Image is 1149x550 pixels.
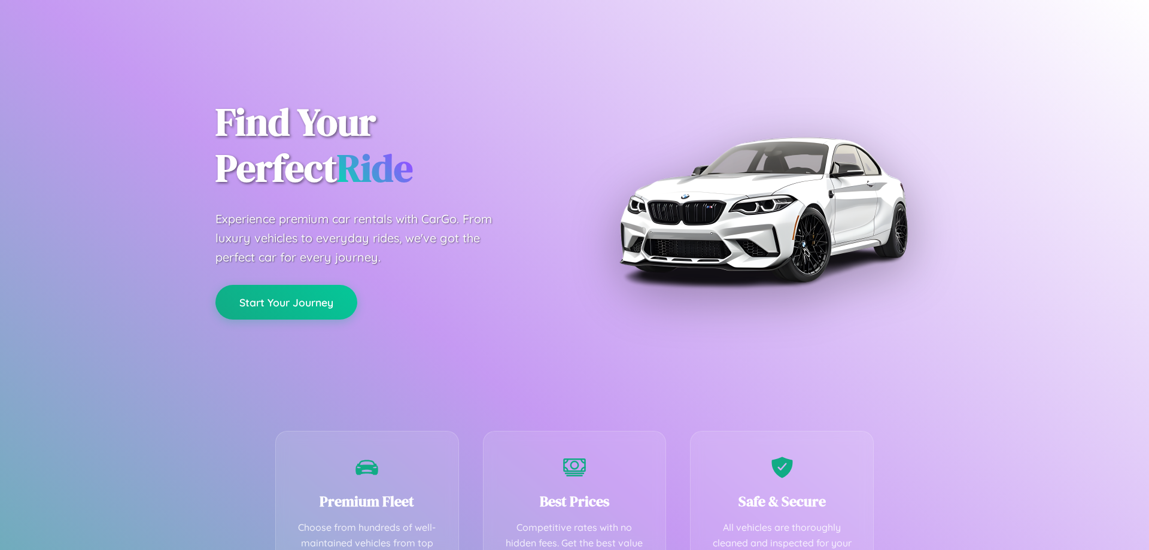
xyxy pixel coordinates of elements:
[709,491,855,511] h3: Safe & Secure
[337,142,413,194] span: Ride
[215,209,515,267] p: Experience premium car rentals with CarGo. From luxury vehicles to everyday rides, we've got the ...
[501,491,648,511] h3: Best Prices
[215,99,557,192] h1: Find Your Perfect
[613,60,913,359] img: Premium BMW car rental vehicle
[215,285,357,320] button: Start Your Journey
[294,491,440,511] h3: Premium Fleet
